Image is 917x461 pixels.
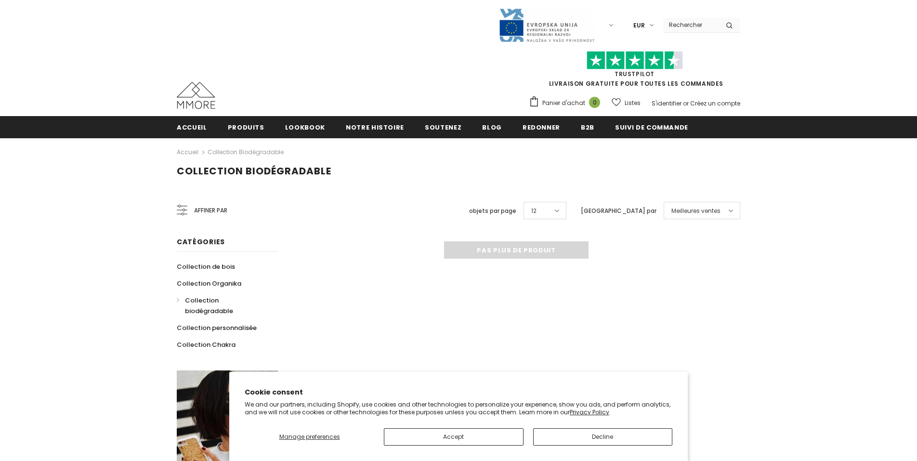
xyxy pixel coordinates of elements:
a: Collection de bois [177,258,235,275]
span: Panier d'achat [542,98,585,108]
a: Lookbook [285,116,325,138]
img: Cas MMORE [177,82,215,109]
a: S'identifier [652,99,681,107]
span: Collection personnalisée [177,323,257,332]
span: Listes [625,98,641,108]
p: We and our partners, including Shopify, use cookies and other technologies to personalize your ex... [245,401,672,416]
span: Collection Chakra [177,340,236,349]
a: B2B [581,116,594,138]
a: Collection personnalisée [177,319,257,336]
span: Collection Organika [177,279,241,288]
a: Créez un compte [690,99,740,107]
span: B2B [581,123,594,132]
span: Affiner par [194,205,227,216]
a: TrustPilot [615,70,655,78]
a: Blog [482,116,502,138]
label: [GEOGRAPHIC_DATA] par [581,206,656,216]
a: Accueil [177,146,198,158]
button: Manage preferences [245,428,374,446]
span: Manage preferences [279,433,340,441]
span: Accueil [177,123,207,132]
img: Javni Razpis [498,8,595,43]
span: EUR [633,21,645,30]
span: Collection biodégradable [177,164,331,178]
span: or [683,99,689,107]
button: Accept [384,428,524,446]
a: Javni Razpis [498,21,595,29]
span: Catégories [177,237,225,247]
span: Collection de bois [177,262,235,271]
a: Collection Organika [177,275,241,292]
label: objets par page [469,206,516,216]
img: Faites confiance aux étoiles pilotes [587,51,683,70]
button: Decline [533,428,673,446]
span: soutenez [425,123,461,132]
h2: Cookie consent [245,387,672,397]
a: soutenez [425,116,461,138]
a: Collection biodégradable [208,148,284,156]
a: Redonner [523,116,560,138]
a: Collection Chakra [177,336,236,353]
span: Redonner [523,123,560,132]
span: Produits [228,123,264,132]
span: Meilleures ventes [671,206,720,216]
a: Collection biodégradable [177,292,267,319]
a: Notre histoire [346,116,404,138]
a: Produits [228,116,264,138]
span: Suivi de commande [615,123,688,132]
span: Blog [482,123,502,132]
a: Listes [612,94,641,111]
a: Panier d'achat 0 [529,96,605,110]
span: Lookbook [285,123,325,132]
input: Search Site [663,18,719,32]
span: LIVRAISON GRATUITE POUR TOUTES LES COMMANDES [529,55,740,88]
a: Accueil [177,116,207,138]
span: 12 [531,206,537,216]
span: Notre histoire [346,123,404,132]
span: Collection biodégradable [185,296,233,316]
a: Privacy Policy [570,408,609,416]
a: Suivi de commande [615,116,688,138]
span: 0 [589,97,600,108]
